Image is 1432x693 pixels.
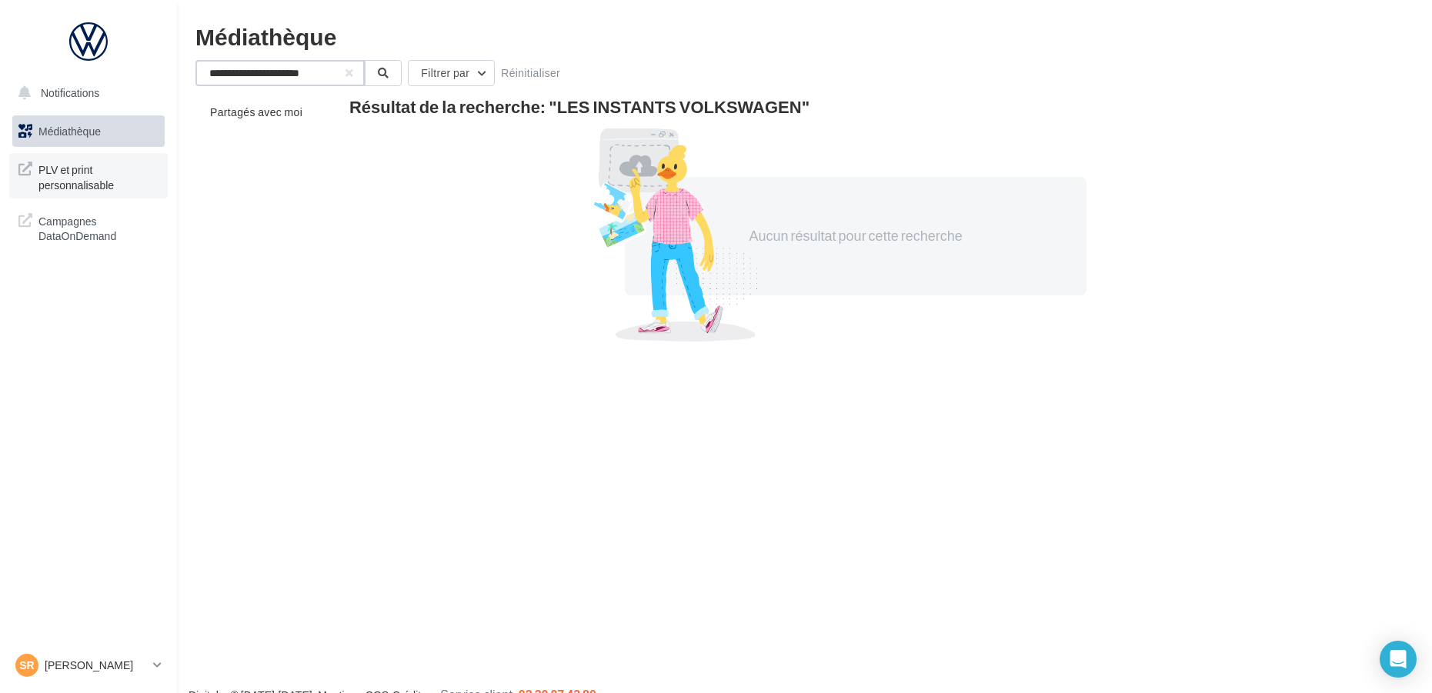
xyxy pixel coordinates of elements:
[408,60,495,86] button: Filtrer par
[349,98,1363,115] div: Résultat de la recherche: "LES INSTANTS VOLKSWAGEN"
[19,658,34,673] span: SR
[9,77,162,109] button: Notifications
[749,227,963,244] span: Aucun résultat pour cette recherche
[38,211,159,244] span: Campagnes DataOnDemand
[38,159,159,192] span: PLV et print personnalisable
[45,658,147,673] p: [PERSON_NAME]
[9,205,168,250] a: Campagnes DataOnDemand
[210,105,302,118] span: Partagés avec moi
[1380,641,1417,678] div: Open Intercom Messenger
[12,651,165,680] a: SR [PERSON_NAME]
[41,86,99,99] span: Notifications
[9,153,168,198] a: PLV et print personnalisable
[495,64,566,82] button: Réinitialiser
[9,115,168,148] a: Médiathèque
[195,25,1414,48] div: Médiathèque
[38,125,101,138] span: Médiathèque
